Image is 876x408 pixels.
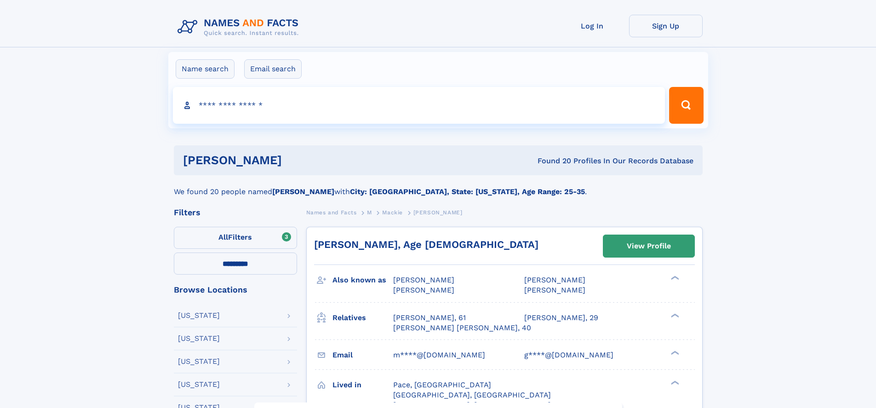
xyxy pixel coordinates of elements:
[332,310,393,326] h3: Relatives
[178,312,220,319] div: [US_STATE]
[669,87,703,124] button: Search Button
[178,358,220,365] div: [US_STATE]
[629,15,703,37] a: Sign Up
[524,276,585,284] span: [PERSON_NAME]
[272,187,334,196] b: [PERSON_NAME]
[669,275,680,281] div: ❯
[393,323,531,333] a: [PERSON_NAME] [PERSON_NAME], 40
[244,59,302,79] label: Email search
[183,155,410,166] h1: [PERSON_NAME]
[555,15,629,37] a: Log In
[669,379,680,385] div: ❯
[410,156,693,166] div: Found 20 Profiles In Our Records Database
[393,313,466,323] a: [PERSON_NAME], 61
[178,335,220,342] div: [US_STATE]
[178,381,220,388] div: [US_STATE]
[332,347,393,363] h3: Email
[174,286,297,294] div: Browse Locations
[367,207,372,218] a: M
[332,272,393,288] h3: Also known as
[627,236,671,257] div: View Profile
[393,286,454,294] span: [PERSON_NAME]
[603,235,694,257] a: View Profile
[382,207,403,218] a: Mackie
[524,313,598,323] a: [PERSON_NAME], 29
[393,380,491,389] span: Pace, [GEOGRAPHIC_DATA]
[669,312,680,318] div: ❯
[218,233,228,241] span: All
[314,239,538,250] a: [PERSON_NAME], Age [DEMOGRAPHIC_DATA]
[382,209,403,216] span: Mackie
[367,209,372,216] span: M
[173,87,665,124] input: search input
[669,350,680,356] div: ❯
[174,175,703,197] div: We found 20 people named with .
[176,59,235,79] label: Name search
[174,227,297,249] label: Filters
[413,209,463,216] span: [PERSON_NAME]
[393,391,551,399] span: [GEOGRAPHIC_DATA], [GEOGRAPHIC_DATA]
[306,207,357,218] a: Names and Facts
[350,187,585,196] b: City: [GEOGRAPHIC_DATA], State: [US_STATE], Age Range: 25-35
[174,15,306,40] img: Logo Names and Facts
[524,286,585,294] span: [PERSON_NAME]
[332,377,393,393] h3: Lived in
[174,208,297,217] div: Filters
[393,276,454,284] span: [PERSON_NAME]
